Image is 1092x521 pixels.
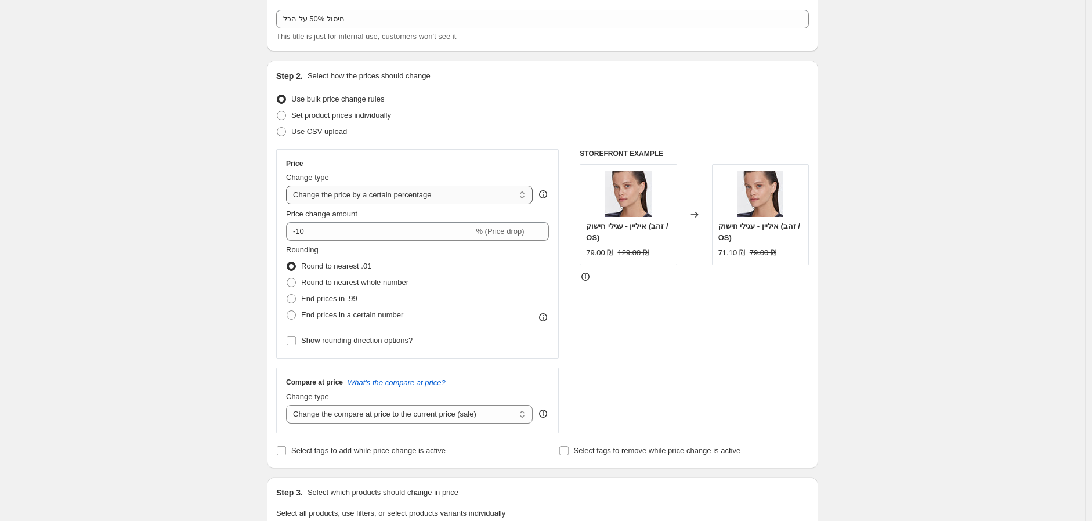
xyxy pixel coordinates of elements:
h2: Step 3. [276,487,303,498]
strike: 79.00 ₪ [750,247,776,259]
input: 30% off holiday sale [276,10,809,28]
span: % (Price drop) [476,227,524,236]
div: 71.10 ₪ [718,247,745,259]
span: Round to nearest whole number [301,278,408,287]
span: This title is just for internal use, customers won't see it [276,32,456,41]
div: 79.00 ₪ [586,247,613,259]
h3: Compare at price [286,378,343,387]
span: End prices in a certain number [301,310,403,319]
strike: 129.00 ₪ [617,247,648,259]
span: End prices in .99 [301,294,357,303]
img: planb7.8.2434560_283c1ef7-b06b-4563-a4f8-46cd2e1f1eb7_80x.jpg [605,171,652,217]
span: Change type [286,392,329,401]
span: Change type [286,173,329,182]
p: Select how the prices should change [308,70,431,82]
h3: Price [286,159,303,168]
span: Show rounding direction options? [301,336,413,345]
h6: STOREFRONT EXAMPLE [580,149,809,158]
span: Select tags to remove while price change is active [574,446,741,455]
h2: Step 2. [276,70,303,82]
button: What's the compare at price? [348,378,446,387]
div: help [537,189,549,200]
span: Select all products, use filters, or select products variants individually [276,509,505,518]
span: איליין - עגילי חישוק (זהב / OS) [586,222,668,242]
img: planb7.8.2434560_283c1ef7-b06b-4563-a4f8-46cd2e1f1eb7_80x.jpg [737,171,783,217]
span: Use bulk price change rules [291,95,384,103]
div: help [537,408,549,419]
span: Select tags to add while price change is active [291,446,446,455]
span: Use CSV upload [291,127,347,136]
span: Set product prices individually [291,111,391,120]
span: Rounding [286,245,319,254]
span: Round to nearest .01 [301,262,371,270]
p: Select which products should change in price [308,487,458,498]
input: -15 [286,222,473,241]
span: Price change amount [286,209,357,218]
span: איליין - עגילי חישוק (זהב / OS) [718,222,800,242]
